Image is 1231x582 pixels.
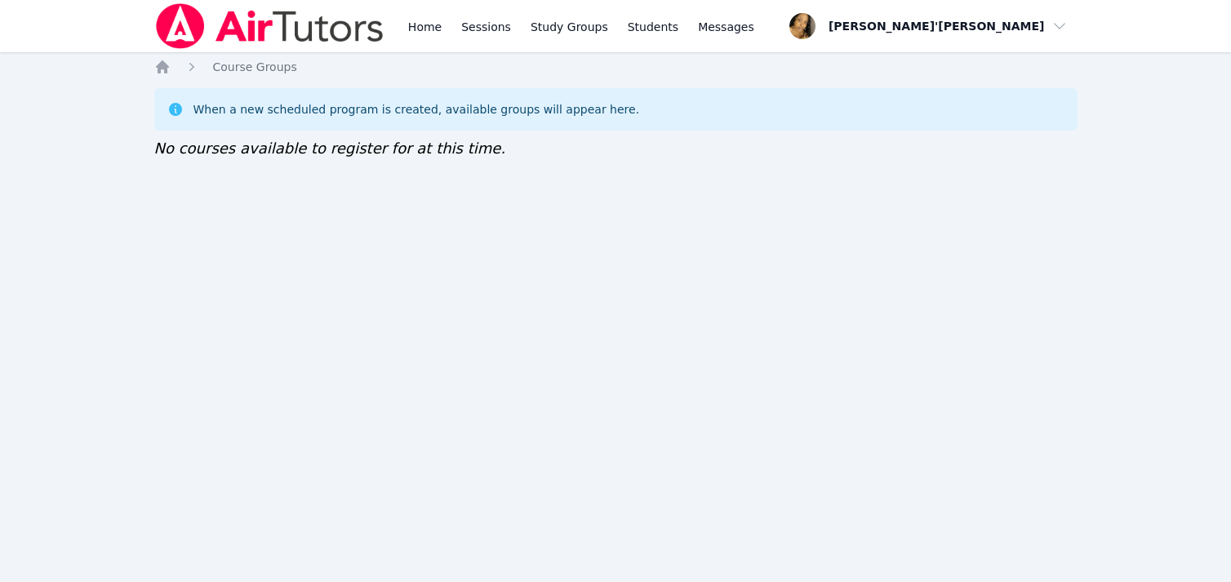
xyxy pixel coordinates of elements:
[193,101,640,118] div: When a new scheduled program is created, available groups will appear here.
[698,19,754,35] span: Messages
[213,60,297,73] span: Course Groups
[213,59,297,75] a: Course Groups
[154,140,506,157] span: No courses available to register for at this time.
[154,3,385,49] img: Air Tutors
[154,59,1078,75] nav: Breadcrumb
